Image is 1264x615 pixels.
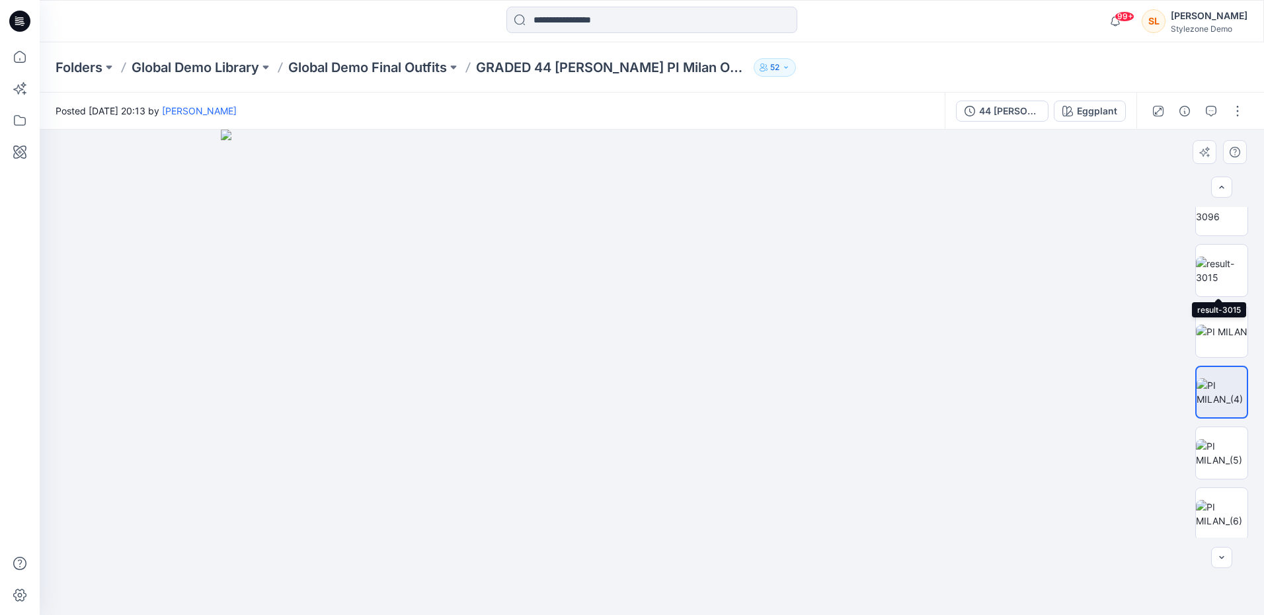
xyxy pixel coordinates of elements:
img: PI MILAN_(5) [1196,439,1247,467]
img: result-3096 [1196,196,1247,224]
div: 44 [PERSON_NAME] PI Milan Outfit [979,104,1040,118]
span: 99+ [1115,11,1134,22]
a: Global Demo Final Outfits [288,58,447,77]
button: 44 [PERSON_NAME] PI Milan Outfit [956,101,1048,122]
a: Global Demo Library [132,58,259,77]
div: Eggplant [1077,104,1117,118]
a: Folders [56,58,102,77]
div: [PERSON_NAME] [1171,8,1247,24]
button: Details [1174,101,1195,122]
div: SL [1142,9,1165,33]
p: 52 [770,60,779,75]
img: result-3015 [1196,257,1247,284]
span: Posted [DATE] 20:13 by [56,104,237,118]
a: [PERSON_NAME] [162,105,237,116]
button: Eggplant [1054,101,1126,122]
div: Stylezone Demo [1171,24,1247,34]
img: PI MILAN [1196,325,1247,339]
img: eyJhbGciOiJIUzI1NiIsImtpZCI6IjAiLCJzbHQiOiJzZXMiLCJ0eXAiOiJKV1QifQ.eyJkYXRhIjp7InR5cGUiOiJzdG9yYW... [221,130,1084,615]
img: PI MILAN_(4) [1197,378,1247,406]
p: GRADED 44 [PERSON_NAME] PI Milan Outfit [476,58,748,77]
button: 52 [754,58,796,77]
img: PI MILAN_(6) [1196,500,1247,528]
